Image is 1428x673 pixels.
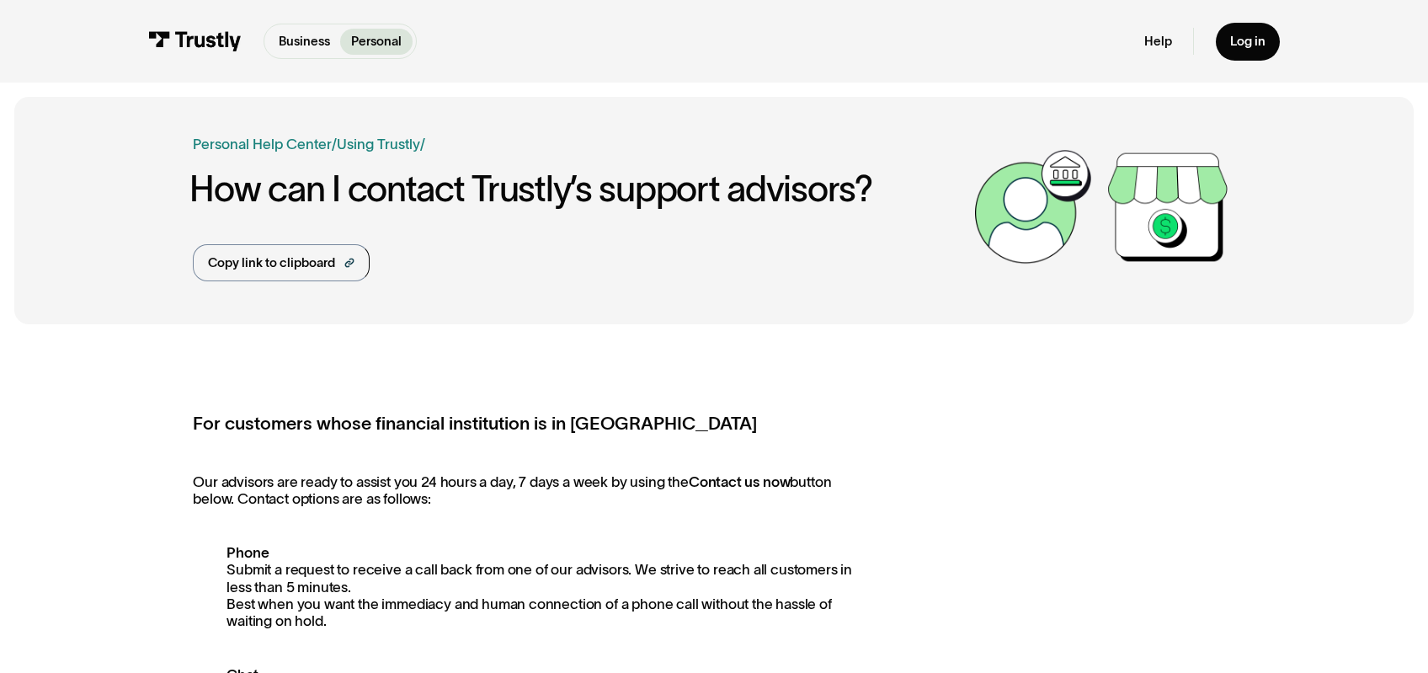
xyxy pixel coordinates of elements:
[148,31,242,51] img: Trustly Logo
[193,544,863,630] p: Submit a request to receive a call back from one of our advisors. We strive to reach all customer...
[1216,23,1280,61] a: Log in
[689,473,791,489] strong: Contact us now
[1144,33,1172,49] a: Help
[420,133,425,155] div: /
[337,136,420,152] a: Using Trustly
[226,544,269,560] strong: Phone
[208,254,335,272] div: Copy link to clipboard
[1230,33,1265,49] div: Log in
[193,473,863,508] p: Our advisors are ready to assist you 24 hours a day, 7 days a week by using the button below. Con...
[193,133,332,155] a: Personal Help Center
[279,32,330,51] p: Business
[268,29,341,55] a: Business
[189,169,965,209] h1: How can I contact Trustly’s support advisors?
[332,133,337,155] div: /
[340,29,413,55] a: Personal
[351,32,402,51] p: Personal
[193,414,757,433] strong: For customers whose financial institution is in [GEOGRAPHIC_DATA]
[193,244,370,281] a: Copy link to clipboard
